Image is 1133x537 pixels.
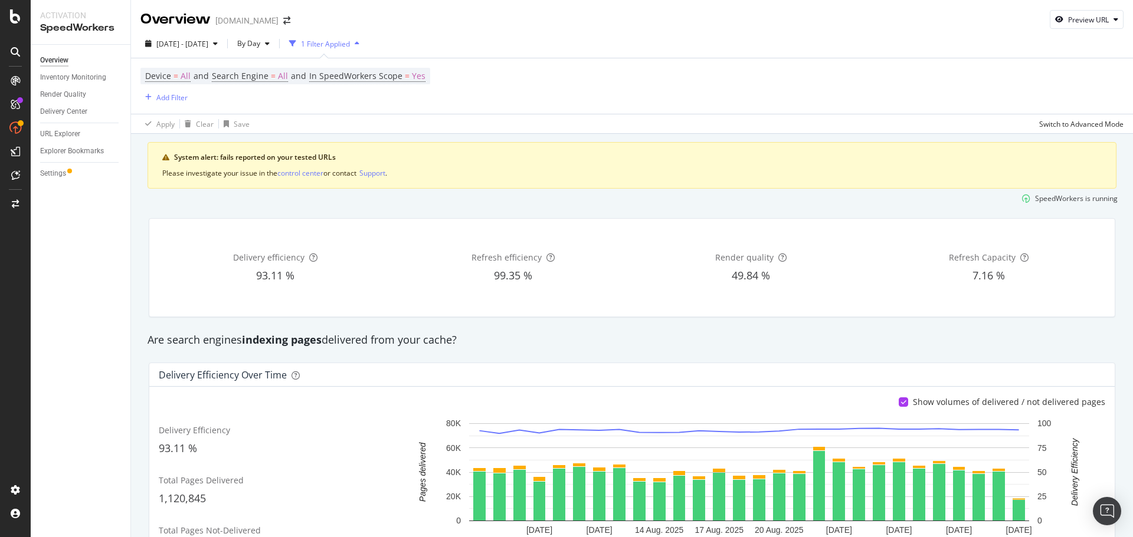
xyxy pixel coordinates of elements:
text: 50 [1037,467,1047,477]
span: Refresh Capacity [949,252,1016,263]
text: 20 Aug. 2025 [755,526,804,535]
div: Overview [40,54,68,67]
text: [DATE] [826,526,852,535]
div: Apply [156,119,175,129]
text: 0 [456,516,461,526]
button: control center [277,167,323,179]
text: 17 Aug. 2025 [695,526,744,535]
div: warning banner [148,142,1116,189]
text: [DATE] [886,526,912,535]
button: 1 Filter Applied [284,34,364,53]
a: Delivery Center [40,106,122,118]
text: Delivery Efficiency [1070,438,1079,506]
span: and [194,70,209,81]
text: 100 [1037,419,1052,429]
div: Please investigate your issue in the or contact . [162,167,1102,179]
div: URL Explorer [40,128,80,140]
button: By Day [233,34,274,53]
div: SpeedWorkers [40,21,121,35]
span: = [173,70,178,81]
button: Clear [180,114,214,133]
a: Overview [40,54,122,67]
span: 49.84 % [732,268,770,282]
div: Activation [40,9,121,21]
div: Overview [140,9,211,29]
button: [DATE] - [DATE] [140,34,222,53]
span: 93.11 % [159,441,197,455]
span: Device [145,70,171,81]
span: All [278,68,288,84]
div: Add Filter [156,93,188,103]
a: Inventory Monitoring [40,71,122,84]
a: Render Quality [40,88,122,101]
text: [DATE] [526,526,552,535]
text: 75 [1037,443,1047,453]
span: In SpeedWorkers Scope [309,70,402,81]
span: Delivery efficiency [233,252,304,263]
span: 99.35 % [494,268,532,282]
a: Settings [40,167,122,180]
span: [DATE] - [DATE] [156,39,208,49]
text: [DATE] [587,526,613,535]
span: Render quality [715,252,774,263]
div: Open Intercom Messenger [1093,497,1121,525]
button: Support [359,167,385,179]
span: Yes [412,68,425,84]
div: Inventory Monitoring [40,71,106,84]
div: Settings [40,167,66,180]
div: Delivery Efficiency over time [159,369,287,381]
span: = [271,70,276,81]
text: 0 [1037,516,1042,526]
button: Save [219,114,250,133]
div: [DOMAIN_NAME] [215,15,279,27]
text: [DATE] [1006,526,1032,535]
span: By Day [233,38,260,48]
div: Show volumes of delivered / not delivered pages [913,396,1105,408]
div: System alert: fails reported on your tested URLs [174,152,1102,163]
text: [DATE] [946,526,972,535]
span: Total Pages Not-Delivered [159,525,261,536]
text: Pages delivered [418,442,427,502]
button: Apply [140,114,175,133]
div: Render Quality [40,88,86,101]
span: = [405,70,410,81]
div: control center [277,168,323,178]
text: 25 [1037,492,1047,501]
div: arrow-right-arrow-left [283,17,290,25]
span: All [181,68,191,84]
text: 80K [446,419,461,429]
div: Explorer Bookmarks [40,145,104,157]
a: Explorer Bookmarks [40,145,122,157]
div: Clear [196,119,214,129]
span: 1,120,845 [159,491,206,505]
span: Total Pages Delivered [159,475,244,486]
span: 7.16 % [972,268,1005,282]
span: 93.11 % [256,268,294,282]
text: 20K [446,492,461,501]
span: Search Engine [212,70,268,81]
div: Delivery Center [40,106,87,118]
div: 1 Filter Applied [301,39,350,49]
text: 14 Aug. 2025 [635,526,684,535]
div: Save [234,119,250,129]
div: SpeedWorkers is running [1035,193,1118,203]
strong: indexing pages [242,332,322,347]
span: Delivery Efficiency [159,424,230,436]
button: Preview URL [1050,10,1124,29]
text: 40K [446,467,461,477]
div: Preview URL [1068,15,1109,25]
div: Support [359,168,385,178]
span: and [291,70,306,81]
button: Add Filter [140,90,188,104]
button: Switch to Advanced Mode [1034,114,1124,133]
text: 60K [446,443,461,453]
a: URL Explorer [40,128,122,140]
div: Switch to Advanced Mode [1039,119,1124,129]
span: Refresh efficiency [471,252,542,263]
div: Are search engines delivered from your cache? [142,332,1122,348]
